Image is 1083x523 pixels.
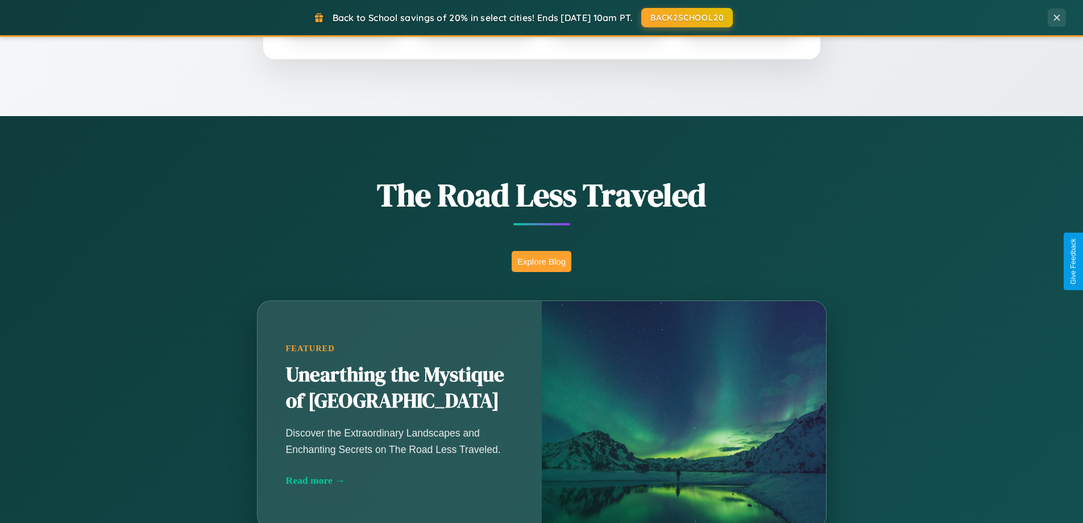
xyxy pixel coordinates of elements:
[286,475,513,487] div: Read more →
[286,362,513,414] h2: Unearthing the Mystique of [GEOGRAPHIC_DATA]
[641,8,733,27] button: BACK2SCHOOL20
[286,425,513,457] p: Discover the Extraordinary Landscapes and Enchanting Secrets on The Road Less Traveled.
[286,344,513,353] div: Featured
[1069,238,1077,285] div: Give Feedback
[201,173,883,217] h1: The Road Less Traveled
[333,12,633,23] span: Back to School savings of 20% in select cities! Ends [DATE] 10am PT.
[512,251,571,272] button: Explore Blog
